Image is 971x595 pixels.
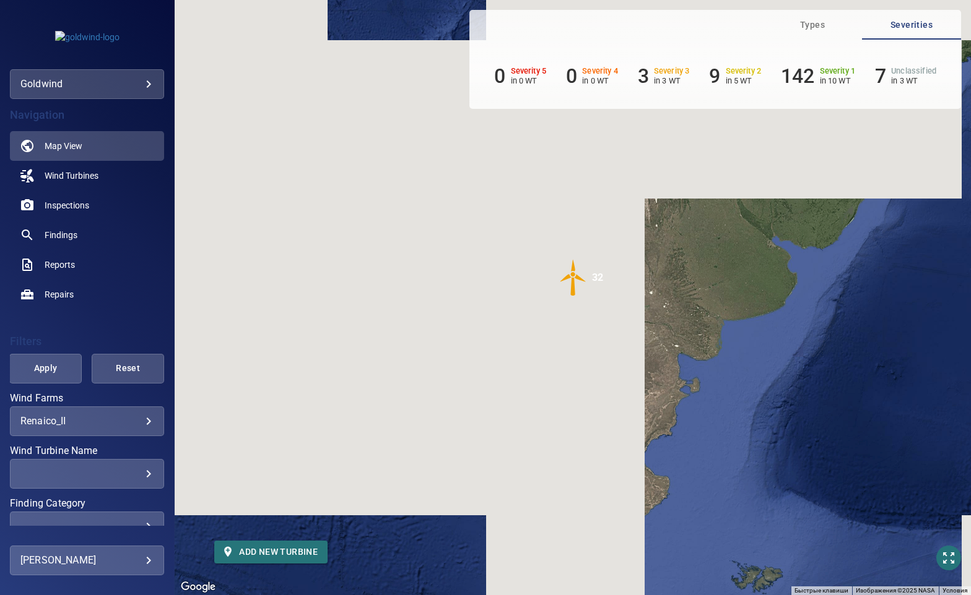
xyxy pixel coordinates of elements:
button: Add new turbine [214,541,328,563]
h6: Severity 1 [820,67,856,75]
a: Открыть эту область в Google Картах (в новом окне) [178,579,219,595]
span: Apply [25,361,66,376]
div: 32 [592,259,603,296]
h4: Navigation [10,109,164,121]
a: windturbines noActive [10,161,164,190]
img: Google [178,579,219,595]
h6: Severity 3 [654,67,690,75]
a: Условия (ссылка откроется в новой вкладке) [943,587,967,594]
div: goldwind [10,69,164,99]
h6: 9 [709,64,720,88]
div: goldwind [20,74,154,94]
p: in 10 WT [820,76,856,85]
span: Add new turbine [224,544,318,560]
h6: 0 [494,64,505,88]
h6: Severity 2 [726,67,762,75]
p: in 0 WT [511,76,547,85]
h6: Severity 4 [582,67,618,75]
p: in 3 WT [654,76,690,85]
h6: Unclassified [891,67,936,75]
li: Severity 2 [709,64,761,88]
span: Types [770,17,855,33]
span: Reports [45,259,75,271]
li: Severity 3 [638,64,690,88]
li: Severity 5 [494,64,546,88]
button: Reset [92,354,164,383]
div: Finding Category [10,512,164,541]
gmp-advanced-marker: 32 [555,259,592,298]
a: inspections noActive [10,190,164,220]
span: Reset [107,361,149,376]
p: in 5 WT [726,76,762,85]
span: Findings [45,229,77,241]
img: windFarmIconCat3.svg [555,259,592,296]
label: Finding Category [10,499,164,508]
a: repairs noActive [10,280,164,309]
h6: Severity 5 [511,67,547,75]
span: Wind Turbines [45,169,98,182]
a: map active [10,131,164,161]
p: in 3 WT [891,76,936,85]
img: goldwind-logo [55,31,120,43]
span: Repairs [45,288,74,301]
a: findings noActive [10,220,164,250]
button: Быстрые клавиши [795,586,848,595]
a: reports noActive [10,250,164,280]
label: Wind Turbine Name [10,446,164,456]
p: in 0 WT [582,76,618,85]
div: Wind Farms [10,406,164,436]
div: Wind Turbine Name [10,459,164,489]
span: Изображения ©2025 NASA [856,587,935,594]
div: [PERSON_NAME] [20,550,154,570]
button: Apply [9,354,82,383]
label: Wind Farms [10,393,164,403]
li: Severity Unclassified [875,64,936,88]
span: Map View [45,140,82,152]
h6: 3 [638,64,649,88]
h6: 7 [875,64,886,88]
li: Severity 4 [566,64,618,88]
div: Renaico_II [20,415,154,427]
li: Severity 1 [781,64,855,88]
h6: 0 [566,64,577,88]
h4: Filters [10,335,164,348]
span: Inspections [45,199,89,212]
h6: 142 [781,64,814,88]
span: Severities [869,17,954,33]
